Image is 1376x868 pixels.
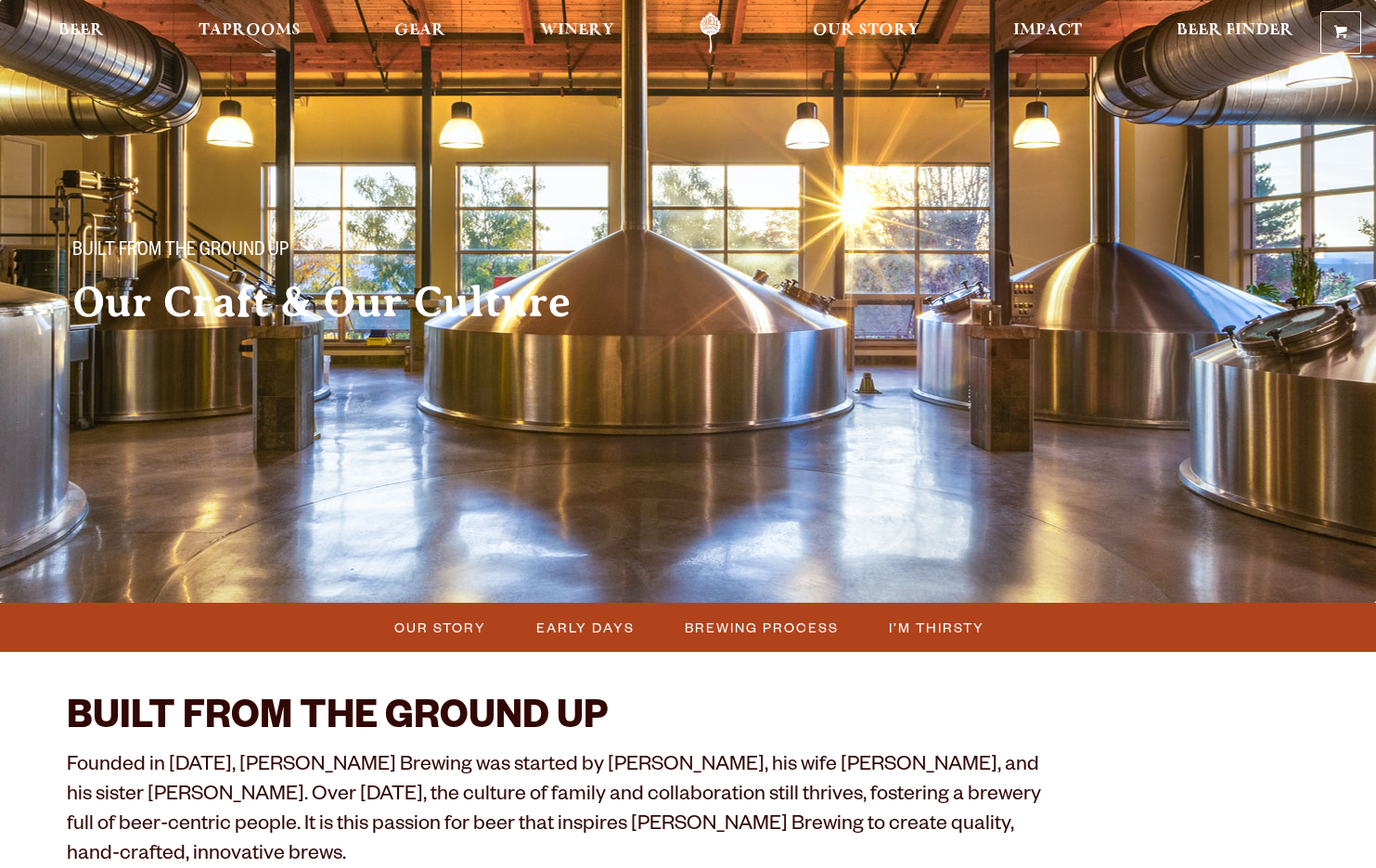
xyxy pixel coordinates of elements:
[1164,12,1305,54] a: Beer Finder
[1177,23,1293,38] span: Beer Finder
[72,240,289,264] span: Built From The Ground Up
[1013,23,1082,38] span: Impact
[674,614,848,641] a: Brewing Process
[1001,12,1094,54] a: Impact
[813,23,919,38] span: Our Story
[67,698,1047,743] h2: BUILT FROM THE GROUND UP
[382,12,457,54] a: Gear
[199,23,301,38] span: Taprooms
[72,279,651,325] h2: Our Craft & Our Culture
[540,23,614,38] span: Winery
[46,12,116,54] a: Beer
[525,614,644,641] a: Early Days
[394,23,445,38] span: Gear
[536,614,635,641] span: Early Days
[186,12,313,54] a: Taprooms
[685,614,839,641] span: Brewing Process
[675,12,745,54] a: Odell Home
[878,614,994,641] a: I’m Thirsty
[528,12,626,54] a: Winery
[889,614,984,641] span: I’m Thirsty
[801,12,932,54] a: Our Story
[58,23,104,38] span: Beer
[383,614,495,641] a: Our Story
[394,614,486,641] span: Our Story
